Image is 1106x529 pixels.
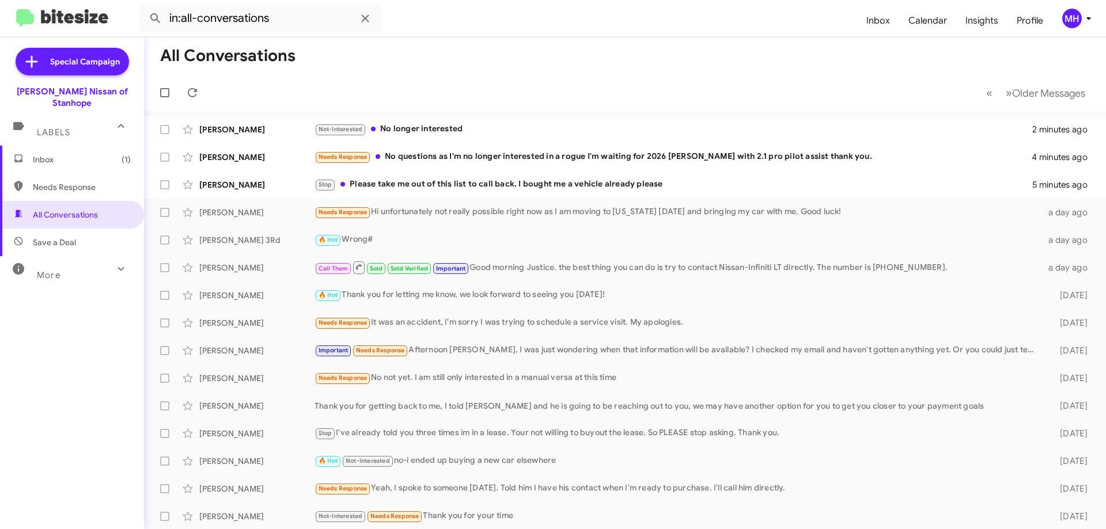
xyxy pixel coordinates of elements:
[199,345,315,356] div: [PERSON_NAME]
[346,457,390,465] span: Not-Interested
[391,265,429,272] span: Sold Verified
[199,151,315,163] div: [PERSON_NAME]
[315,288,1041,302] div: Thank you for letting me know, we look forward to seeing you [DATE]!
[1006,86,1012,100] span: »
[956,4,1007,37] a: Insights
[319,347,349,354] span: Important
[319,319,368,326] span: Needs Response
[37,127,70,138] span: Labels
[319,485,368,492] span: Needs Response
[199,428,315,439] div: [PERSON_NAME]
[999,81,1092,105] button: Next
[199,317,315,329] div: [PERSON_NAME]
[315,316,1041,329] div: It was an accident, I'm sorry I was trying to schedule a service visit. My apologies.
[1041,262,1097,273] div: a day ago
[199,290,315,301] div: [PERSON_NAME]
[319,236,338,243] span: 🔥 Hot
[199,124,315,135] div: [PERSON_NAME]
[1041,317,1097,329] div: [DATE]
[37,270,60,280] span: More
[199,207,315,218] div: [PERSON_NAME]
[315,482,1041,495] div: Yeah, I spoke to someone [DATE]. Told him I have his contact when I'm ready to purchase. I'll cal...
[1032,151,1097,163] div: 4 minutes ago
[1041,455,1097,467] div: [DATE]
[199,179,315,191] div: [PERSON_NAME]
[319,265,349,272] span: Call Them
[1041,483,1097,494] div: [DATE]
[315,400,1041,412] div: Thank you for getting back to me, I told [PERSON_NAME] and he is going to be reaching out to you,...
[16,48,129,75] a: Special Campaign
[857,4,899,37] a: Inbox
[1041,290,1097,301] div: [DATE]
[436,265,466,272] span: Important
[1041,428,1097,439] div: [DATE]
[979,81,999,105] button: Previous
[315,150,1032,163] div: No questions as I'm no longer interested in a rogue I'm waiting for 2026 [PERSON_NAME] with 2.1 p...
[315,371,1041,385] div: No not yet. I am still only interested in a manual versa at this time
[33,237,76,248] span: Save a Deal
[315,509,1041,523] div: Thank you for your time
[160,47,296,65] h1: All Conversations
[199,234,315,246] div: [PERSON_NAME] 3Rd
[1007,4,1052,37] a: Profile
[1032,179,1097,191] div: 5 minutes ago
[199,511,315,522] div: [PERSON_NAME]
[1012,87,1085,100] span: Older Messages
[33,181,131,193] span: Needs Response
[356,347,405,354] span: Needs Response
[319,457,338,465] span: 🔥 Hot
[1041,400,1097,412] div: [DATE]
[50,56,120,67] span: Special Campaign
[319,291,338,299] span: 🔥 Hot
[1032,124,1097,135] div: 2 minutes ago
[199,483,315,494] div: [PERSON_NAME]
[315,205,1041,219] div: Hi unfortunately not really possible right now as I am moving to [US_STATE] [DATE] and bringing m...
[980,81,1092,105] nav: Page navigation example
[1062,9,1082,28] div: MH
[370,265,383,272] span: Sold
[319,374,368,382] span: Needs Response
[1041,234,1097,246] div: a day ago
[1041,207,1097,218] div: a day ago
[199,372,315,384] div: [PERSON_NAME]
[370,512,419,520] span: Needs Response
[315,344,1041,357] div: Afternoon [PERSON_NAME], I was just wondering when that information will be available? I checked ...
[315,123,1032,136] div: No longer interested
[899,4,956,37] a: Calendar
[319,125,363,133] span: Not-Interested
[315,260,1041,275] div: Good morning Justice. the best thing you can do is try to contact Nissan-Infiniti LT directly. Th...
[1041,345,1097,356] div: [DATE]
[122,154,131,165] span: (1)
[33,209,98,220] span: All Conversations
[139,5,381,32] input: Search
[315,454,1041,467] div: no-i ended up buying a new car elsewhere
[319,153,368,161] span: Needs Response
[315,427,1041,440] div: I've already told you three times im in a lease. Your not willing to buyout the lease. So PLEASE ...
[319,181,332,188] span: Stop
[319,429,332,437] span: Stop
[1041,372,1097,384] div: [DATE]
[199,262,315,273] div: [PERSON_NAME]
[315,233,1041,246] div: Wrong#
[319,512,363,520] span: Not-Interested
[1052,9,1093,28] button: MH
[1041,511,1097,522] div: [DATE]
[315,178,1032,191] div: Please take me out of this list to call back. I bought me a vehicle already please
[199,455,315,467] div: [PERSON_NAME]
[33,154,131,165] span: Inbox
[319,208,368,216] span: Needs Response
[986,86,993,100] span: «
[199,400,315,412] div: [PERSON_NAME]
